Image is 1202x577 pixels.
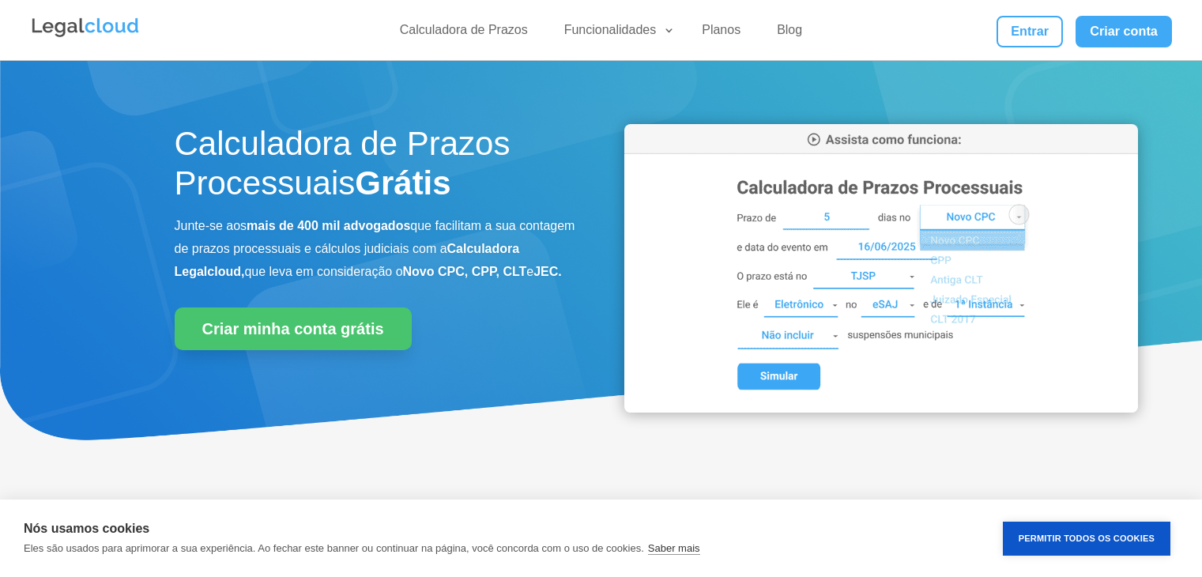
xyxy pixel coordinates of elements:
a: Calculadora de Prazos Processuais da Legalcloud [624,402,1138,415]
button: Permitir Todos os Cookies [1003,522,1170,556]
b: mais de 400 mil advogados [247,219,410,232]
b: Novo CPC, CPP, CLT [403,265,527,278]
a: Entrar [997,16,1063,47]
a: Planos [692,22,750,45]
p: Eles são usados para aprimorar a sua experiência. Ao fechar este banner ou continuar na página, v... [24,542,644,554]
b: JEC. [533,265,562,278]
img: Calculadora de Prazos Processuais da Legalcloud [624,124,1138,413]
a: Funcionalidades [555,22,676,45]
a: Criar minha conta grátis [175,307,412,350]
a: Saber mais [648,542,700,555]
a: Logo da Legalcloud [30,28,141,42]
strong: Nós usamos cookies [24,522,149,535]
a: Criar conta [1076,16,1172,47]
b: Calculadora Legalcloud, [175,242,520,278]
a: Blog [767,22,812,45]
h1: Calculadora de Prazos Processuais [175,124,578,212]
p: Junte-se aos que facilitam a sua contagem de prazos processuais e cálculos judiciais com a que le... [175,215,578,283]
a: Calculadora de Prazos [390,22,537,45]
img: Legalcloud Logo [30,16,141,40]
strong: Grátis [355,164,450,202]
